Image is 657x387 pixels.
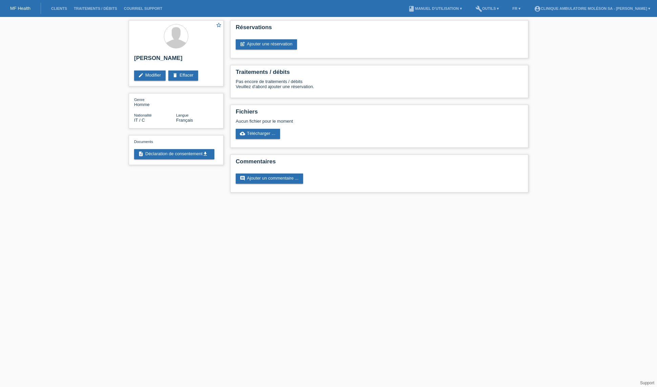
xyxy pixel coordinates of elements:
h2: Traitements / débits [236,69,523,79]
a: descriptionDéclaration de consentementget_app [134,149,214,159]
span: Langue [176,113,189,117]
i: account_circle [534,5,541,12]
div: Homme [134,97,176,107]
span: Documents [134,140,153,144]
div: Pas encore de traitements / débits Veuillez d'abord ajouter une réservation. [236,79,523,94]
i: cloud_upload [240,131,245,136]
a: Traitements / débits [70,6,121,11]
i: comment [240,176,245,181]
h2: [PERSON_NAME] [134,55,218,65]
i: book [408,5,415,12]
i: get_app [203,151,208,157]
a: star_border [216,22,222,29]
h2: Fichiers [236,108,523,119]
a: MF Health [10,6,30,11]
a: Support [640,381,654,385]
a: Courriel Support [121,6,166,11]
a: commentAjouter un commentaire ... [236,174,303,184]
span: Italie / C / 15.09.1963 [134,118,145,123]
a: post_addAjouter une réservation [236,39,297,49]
i: post_add [240,41,245,47]
div: Aucun fichier pour le moment [236,119,443,124]
a: FR ▾ [509,6,524,11]
i: build [475,5,482,12]
a: cloud_uploadTélécharger ... [236,129,280,139]
i: edit [138,73,144,78]
h2: Réservations [236,24,523,34]
a: deleteEffacer [168,70,198,81]
i: delete [172,73,178,78]
i: star_border [216,22,222,28]
span: Français [176,118,193,123]
a: bookManuel d’utilisation ▾ [405,6,465,11]
a: Clients [48,6,70,11]
a: editModifier [134,70,166,81]
h2: Commentaires [236,158,523,168]
a: account_circleClinique ambulatoire Moléson SA - [PERSON_NAME] ▾ [531,6,654,11]
i: description [138,151,144,157]
span: Nationalité [134,113,152,117]
span: Genre [134,98,145,102]
a: buildOutils ▾ [472,6,502,11]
